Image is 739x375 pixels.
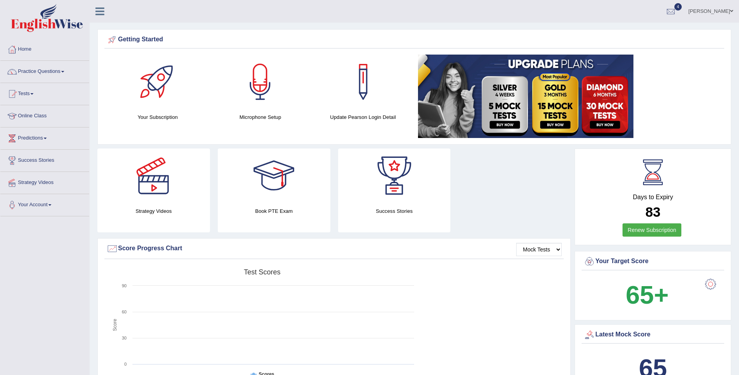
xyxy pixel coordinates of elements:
[0,150,89,169] a: Success Stories
[0,61,89,80] a: Practice Questions
[0,39,89,58] a: Home
[112,319,118,331] tspan: Score
[106,243,562,255] div: Score Progress Chart
[0,127,89,147] a: Predictions
[0,83,89,103] a: Tests
[106,34,722,46] div: Getting Started
[213,113,307,121] h4: Microphone Setup
[0,105,89,125] a: Online Class
[0,194,89,214] a: Your Account
[623,223,681,237] a: Renew Subscription
[122,336,127,340] text: 30
[626,281,668,309] b: 65+
[122,310,127,314] text: 60
[0,172,89,191] a: Strategy Videos
[584,329,722,341] div: Latest Mock Score
[418,55,633,138] img: small5.jpg
[584,194,722,201] h4: Days to Expiry
[244,268,280,276] tspan: Test scores
[124,362,127,366] text: 0
[338,207,451,215] h4: Success Stories
[584,256,722,267] div: Your Target Score
[674,3,682,11] span: 4
[110,113,205,121] h4: Your Subscription
[218,207,330,215] h4: Book PTE Exam
[646,204,661,219] b: 83
[97,207,210,215] h4: Strategy Videos
[122,283,127,288] text: 90
[316,113,410,121] h4: Update Pearson Login Detail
